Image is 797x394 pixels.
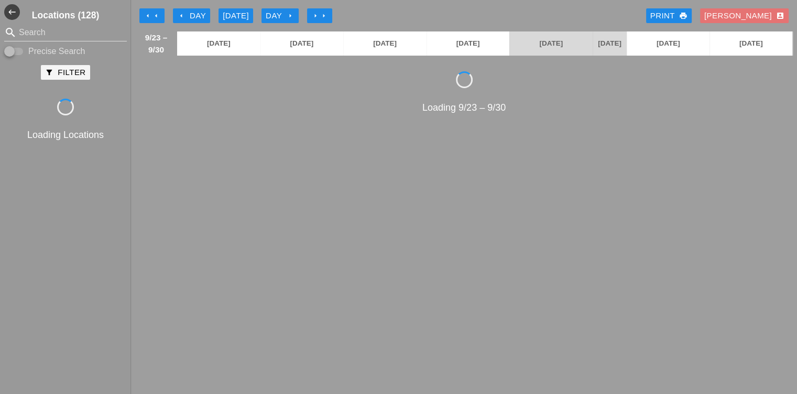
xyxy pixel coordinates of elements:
span: 9/23 – 9/30 [140,31,172,56]
a: [DATE] [627,31,710,56]
i: print [679,12,687,20]
div: [PERSON_NAME] [704,10,784,22]
i: arrow_left [144,12,152,20]
a: [DATE] [709,31,792,56]
div: Loading Locations [2,128,129,142]
button: Day [173,8,210,23]
button: Day [261,8,299,23]
a: [DATE] [177,31,260,56]
i: arrow_left [177,12,185,20]
i: west [4,4,20,20]
div: Enable Precise search to match search terms exactly. [4,45,127,58]
i: arrow_left [152,12,160,20]
button: Move Ahead 1 Week [307,8,332,23]
i: arrow_right [311,12,320,20]
a: [DATE] [593,31,627,56]
i: arrow_right [286,12,294,20]
button: Move Back 1 Week [139,8,165,23]
div: Print [650,10,687,22]
button: [DATE] [219,8,253,23]
a: [DATE] [260,31,344,56]
a: [DATE] [343,31,427,56]
button: Filter [41,65,90,80]
div: Day [177,10,206,22]
i: filter_alt [45,68,53,77]
div: [DATE] [223,10,249,22]
div: Day [266,10,294,22]
i: search [4,26,17,39]
div: Loading 9/23 – 9/30 [135,101,793,115]
div: Filter [45,67,85,79]
a: Print [646,8,692,23]
label: Precise Search [28,46,85,57]
a: [DATE] [427,31,510,56]
button: Shrink Sidebar [4,4,20,20]
i: account_box [776,12,784,20]
i: arrow_right [320,12,328,20]
button: [PERSON_NAME] [700,8,789,23]
input: Search [19,24,112,41]
a: [DATE] [509,31,593,56]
